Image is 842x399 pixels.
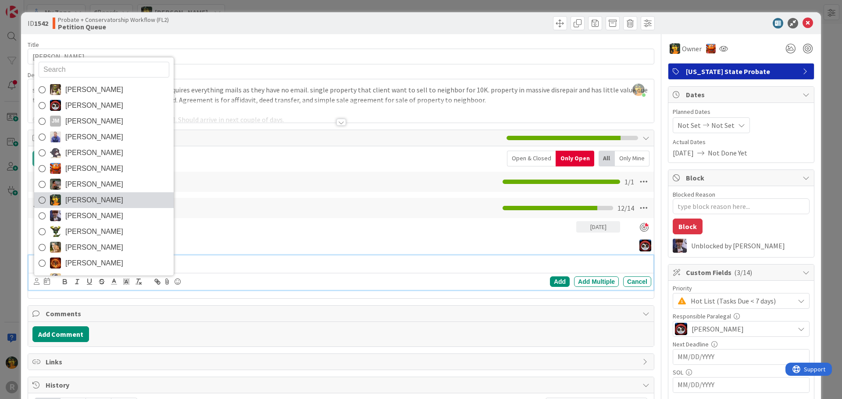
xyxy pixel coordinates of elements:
img: SB [50,242,61,253]
span: 12 / 14 [617,203,634,213]
img: MR [670,43,680,54]
span: Links [46,357,638,367]
span: [PERSON_NAME] [692,324,744,334]
span: [DATE] [673,148,694,158]
a: TM[PERSON_NAME] [34,271,174,287]
b: 1542 [34,19,48,28]
a: MR[PERSON_NAME] [34,192,174,208]
img: ML [673,239,687,253]
span: Description [28,71,58,79]
span: ID [28,18,48,28]
img: TM [50,273,61,284]
span: ( 3/14 ) [734,268,752,277]
span: [PERSON_NAME] [65,162,123,175]
a: NC[PERSON_NAME] [34,224,174,240]
img: KA [50,163,61,174]
span: [PERSON_NAME] [65,99,123,112]
span: [PERSON_NAME] [65,225,123,238]
span: [PERSON_NAME] [65,115,123,128]
img: TR [50,258,61,268]
span: Not Done Yet [708,148,747,158]
span: Dates [686,89,798,100]
img: KA [706,44,716,53]
span: Owner [682,43,702,54]
span: [PERSON_NAME] [65,178,123,191]
a: DG[PERSON_NAME] [34,82,174,98]
a: MW[PERSON_NAME] [34,177,174,192]
span: Hot List (Tasks Due < 7 days) [691,295,790,307]
div: All [599,151,615,166]
div: Next Deadline [673,341,810,347]
p: Call Client Sister [60,221,573,231]
a: JS[PERSON_NAME] [34,98,174,113]
span: [PERSON_NAME] [65,257,123,270]
img: DG [50,84,61,95]
img: KN [50,147,61,158]
a: KA[PERSON_NAME] [34,161,174,177]
div: Cancel [623,276,651,287]
span: Support [18,1,40,12]
p: Initial calendaring complete [60,240,631,250]
label: Title [28,41,39,49]
div: Open & Closed [507,151,556,166]
div: Unblocked by [PERSON_NAME] [691,242,810,250]
img: JS [50,100,61,111]
div: Add Multiple [574,276,619,287]
p: Call with client [46,258,648,268]
input: MM/DD/YYYY [678,378,805,392]
span: Actual Dates [673,138,810,147]
span: History [46,380,638,390]
button: Add Comment [32,326,89,342]
span: [PERSON_NAME] [65,241,123,254]
span: [PERSON_NAME] [65,83,123,96]
b: Petition Queue [58,23,169,30]
span: [US_STATE] State Probate [686,66,798,77]
button: Block [673,219,703,234]
a: KN[PERSON_NAME] [34,145,174,161]
div: Only Mine [615,151,649,166]
span: [PERSON_NAME] [65,194,123,207]
span: Not Set [678,120,701,131]
span: [PERSON_NAME] [65,209,123,222]
button: Add Checklist [32,151,94,166]
span: Not Set [711,120,735,131]
img: JS [675,323,687,335]
img: JS [639,240,651,251]
span: Custom Fields [686,267,798,278]
span: Block [686,173,798,183]
img: NC [50,226,61,237]
img: ML [50,210,61,221]
p: small estate affidavit for [US_STATE]. client requires everything mails as they have no email. si... [32,85,649,105]
span: 1 / 1 [624,177,634,187]
img: XCyxX34z3uWfsdwEYSJc7GsERY9JY8uT.jpg [632,84,645,96]
div: JM [50,116,61,127]
span: [PERSON_NAME] [65,272,123,286]
a: TR[PERSON_NAME] [34,255,174,271]
img: JG [50,131,61,142]
input: type card name here... [28,49,654,64]
div: Only Open [556,151,594,166]
a: JM[PERSON_NAME] [34,113,174,129]
div: Add [550,276,570,287]
div: [DATE] [576,221,620,233]
span: Probate + Conservatorship Workflow (FL2) [58,16,169,23]
label: Blocked Reason [673,191,715,198]
div: Responsible Paralegal [673,313,810,319]
span: Tasks [46,133,502,143]
a: ML[PERSON_NAME] [34,208,174,224]
a: SB[PERSON_NAME] [34,240,174,255]
span: Comments [46,308,638,319]
input: Search [39,62,169,78]
input: MM/DD/YYYY [678,350,805,364]
a: JG[PERSON_NAME] [34,129,174,145]
img: MR [50,194,61,205]
span: [PERSON_NAME] [65,146,123,159]
img: MW [50,179,61,190]
span: Planned Dates [673,107,810,117]
span: [PERSON_NAME] [65,131,123,144]
div: SOL [673,369,810,375]
div: Priority [673,285,810,291]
